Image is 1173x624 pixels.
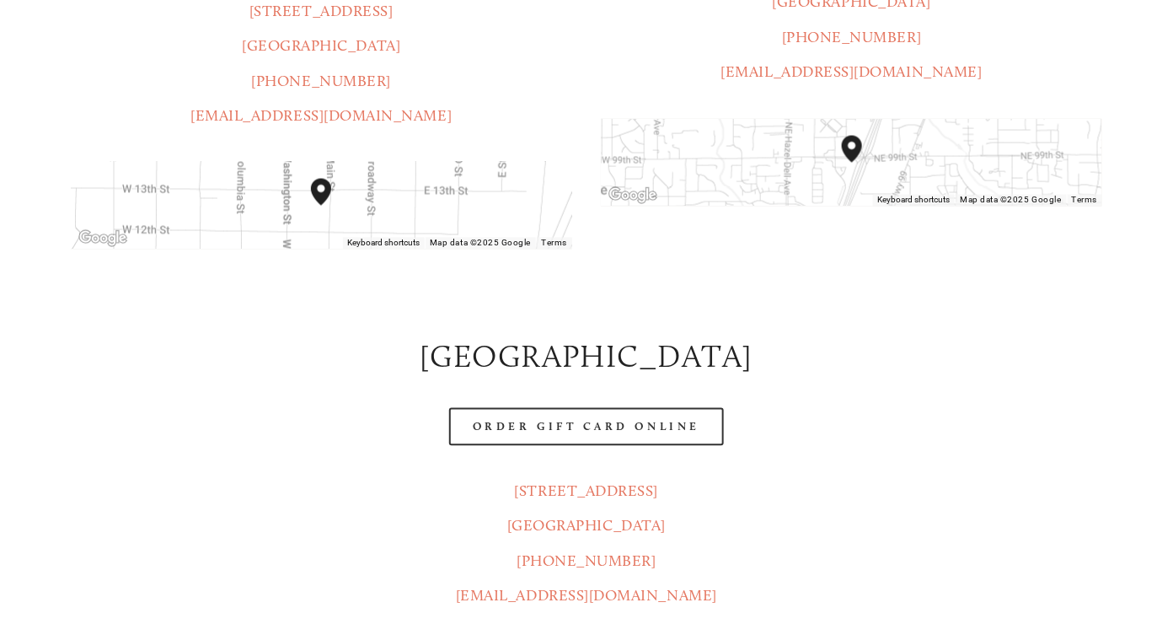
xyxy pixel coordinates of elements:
[430,239,531,248] span: Map data ©2025 Google
[605,185,661,207] img: Google
[347,238,420,250] button: Keyboard shortcuts
[75,228,131,250] a: Open this area in Google Maps (opens a new window)
[877,195,950,207] button: Keyboard shortcuts
[960,196,1061,205] span: Map data ©2025 Google
[541,239,567,248] a: Terms
[449,408,724,446] a: Order Gift Card Online
[605,185,661,207] a: Open this area in Google Maps (opens a new window)
[75,228,131,250] img: Google
[71,336,1103,379] h2: [GEOGRAPHIC_DATA]
[304,172,358,239] div: Amaro's Table 1220 Main Street vancouver, United States
[190,106,452,125] a: [EMAIL_ADDRESS][DOMAIN_NAME]
[835,129,889,196] div: Amaro's Table 816 Northeast 98th Circle Vancouver, WA, 98665, United States
[456,587,717,605] a: [EMAIL_ADDRESS][DOMAIN_NAME]
[1072,196,1098,205] a: Terms
[507,482,666,535] a: [STREET_ADDRESS][GEOGRAPHIC_DATA]
[517,552,656,571] a: [PHONE_NUMBER]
